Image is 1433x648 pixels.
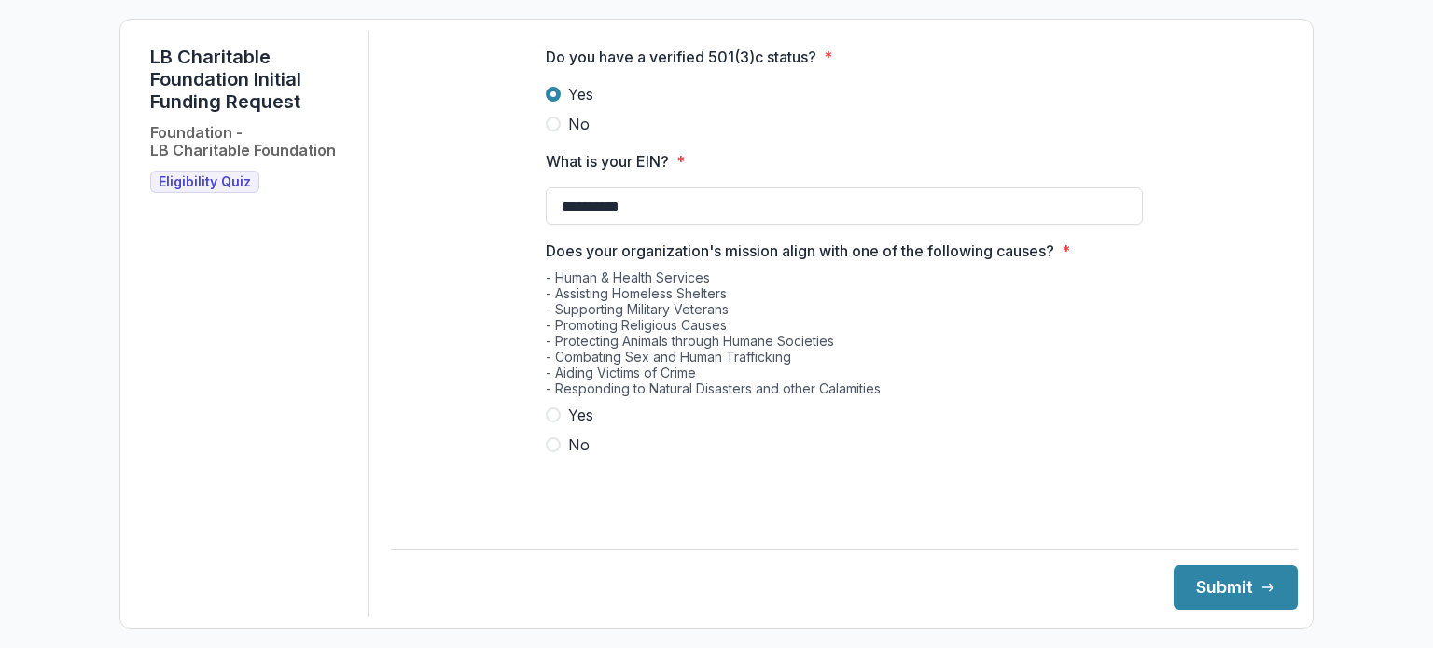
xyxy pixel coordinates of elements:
p: Do you have a verified 501(3)c status? [546,46,816,68]
span: No [568,113,590,135]
span: Eligibility Quiz [159,174,251,190]
p: What is your EIN? [546,150,669,172]
span: Yes [568,83,593,105]
p: Does your organization's mission align with one of the following causes? [546,240,1054,262]
h1: LB Charitable Foundation Initial Funding Request [150,46,353,113]
span: Yes [568,404,593,426]
button: Submit [1174,565,1298,610]
div: - Human & Health Services - Assisting Homeless Shelters - Supporting Military Veterans - Promotin... [546,269,1143,404]
h2: Foundation - LB Charitable Foundation [150,124,336,159]
span: No [568,434,590,456]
